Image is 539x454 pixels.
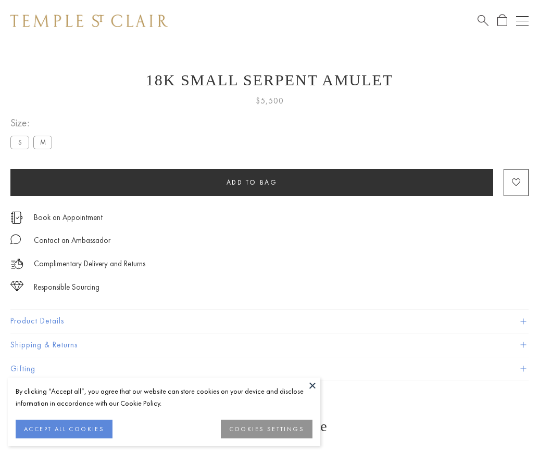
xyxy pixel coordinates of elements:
a: Open Shopping Bag [497,14,507,27]
img: icon_delivery.svg [10,257,23,270]
button: Open navigation [516,15,529,27]
button: Shipping & Returns [10,333,529,357]
img: icon_appointment.svg [10,212,23,224]
span: $5,500 [256,94,284,108]
button: Gifting [10,357,529,381]
a: Search [478,14,488,27]
h1: 18K Small Serpent Amulet [10,71,529,89]
img: MessageIcon-01_2.svg [10,234,21,244]
button: ACCEPT ALL COOKIES [16,420,112,438]
img: icon_sourcing.svg [10,281,23,291]
a: Book an Appointment [34,212,103,223]
label: M [33,136,52,149]
div: By clicking “Accept all”, you agree that our website can store cookies on your device and disclos... [16,385,312,409]
label: S [10,136,29,149]
button: Add to bag [10,169,493,196]
div: Contact an Ambassador [34,234,110,247]
p: Complimentary Delivery and Returns [34,257,145,270]
button: COOKIES SETTINGS [221,420,312,438]
span: Add to bag [227,178,278,187]
button: Product Details [10,309,529,333]
div: Responsible Sourcing [34,281,99,294]
img: Temple St. Clair [10,15,168,27]
span: Size: [10,114,56,132]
